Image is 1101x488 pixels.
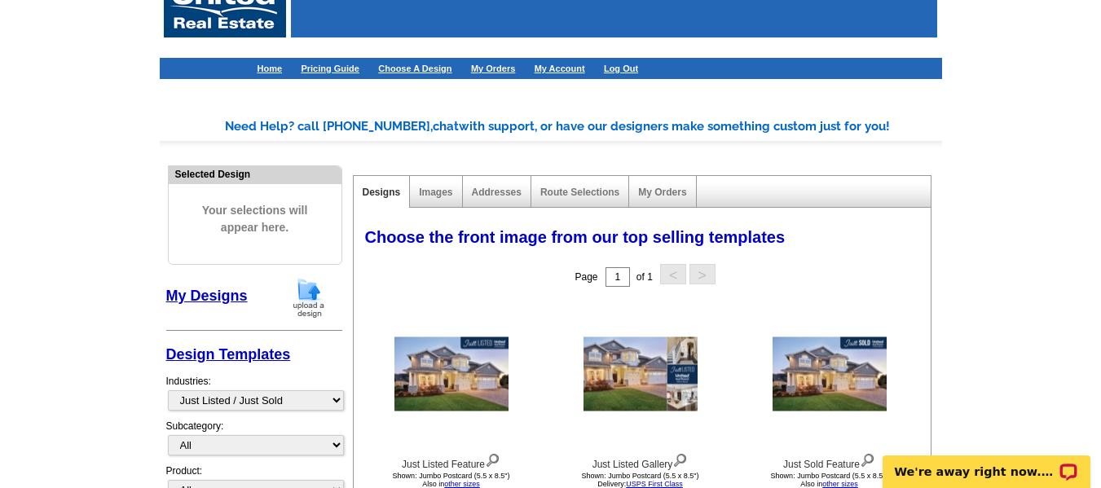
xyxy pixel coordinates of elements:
[638,187,686,198] a: My Orders
[166,288,248,304] a: My Designs
[584,336,698,411] img: Just Listed Gallery
[288,277,330,319] img: upload-design
[166,346,291,363] a: Design Templates
[551,472,730,488] div: Shown: Jumbo Postcard (5.5 x 8.5") Delivery:
[773,336,887,411] img: Just Sold Feature
[485,450,500,468] img: view design details
[604,64,638,73] a: Log Out
[740,450,919,472] div: Just Sold Feature
[860,450,875,468] img: view design details
[660,264,686,284] button: <
[672,450,688,468] img: view design details
[626,480,683,488] a: USPS First Class
[225,117,942,136] div: Need Help? call [PHONE_NUMBER], with support, or have our designers make something custom just fo...
[378,64,451,73] a: Choose A Design
[535,64,585,73] a: My Account
[394,336,509,411] img: Just Listed Feature
[872,437,1101,488] iframe: LiveChat chat widget
[422,480,480,488] span: Also in
[800,480,858,488] span: Also in
[419,187,452,198] a: Images
[822,480,858,488] a: other sizes
[433,119,459,134] span: chat
[166,366,342,419] div: Industries:
[362,450,541,472] div: Just Listed Feature
[551,450,730,472] div: Just Listed Gallery
[365,228,786,246] span: Choose the front image from our top selling templates
[166,419,342,464] div: Subcategory:
[689,264,716,284] button: >
[444,480,480,488] a: other sizes
[540,187,619,198] a: Route Selections
[301,64,359,73] a: Pricing Guide
[472,187,522,198] a: Addresses
[169,166,341,182] div: Selected Design
[575,271,597,283] span: Page
[181,186,329,253] span: Your selections will appear here.
[471,64,515,73] a: My Orders
[258,64,283,73] a: Home
[636,271,653,283] span: of 1
[363,187,401,198] a: Designs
